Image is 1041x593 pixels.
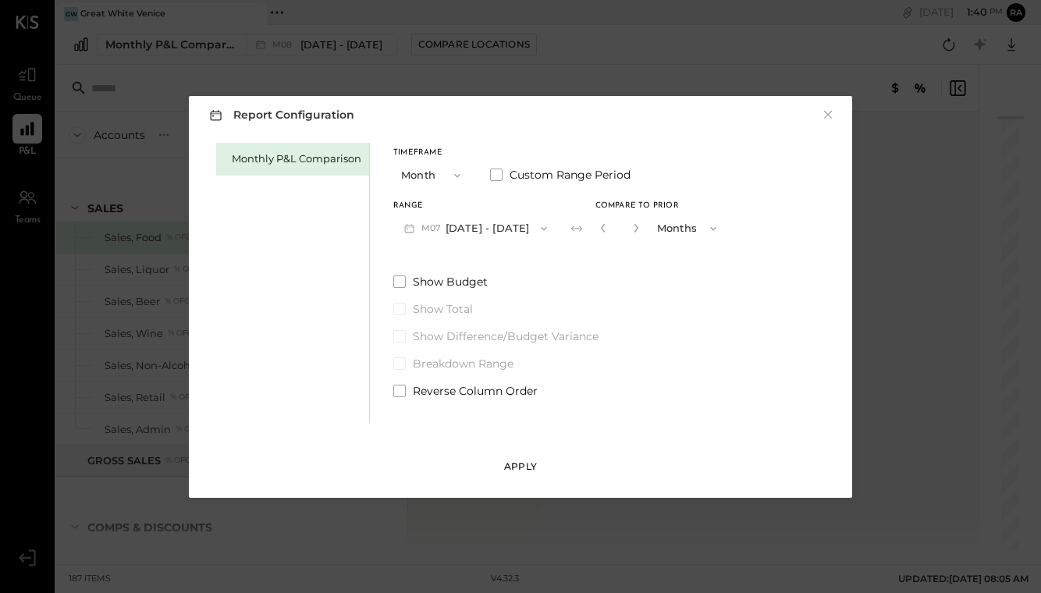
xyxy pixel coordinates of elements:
h3: Report Configuration [206,105,354,125]
span: M07 [421,222,446,235]
span: Compare to Prior [595,202,679,210]
button: Apply [496,454,545,479]
button: Month [393,161,471,190]
div: Timeframe [393,149,471,157]
span: Show Total [413,301,473,317]
span: Show Budget [413,274,488,289]
div: Monthly P&L Comparison [232,151,361,166]
button: Months [649,214,727,243]
span: Show Difference/Budget Variance [413,328,599,344]
button: M07[DATE] - [DATE] [393,214,558,243]
div: Apply [504,460,537,473]
span: Breakdown Range [413,356,513,371]
div: Range [393,202,558,210]
span: Reverse Column Order [413,383,538,399]
button: × [821,107,835,123]
span: Custom Range Period [510,167,631,183]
